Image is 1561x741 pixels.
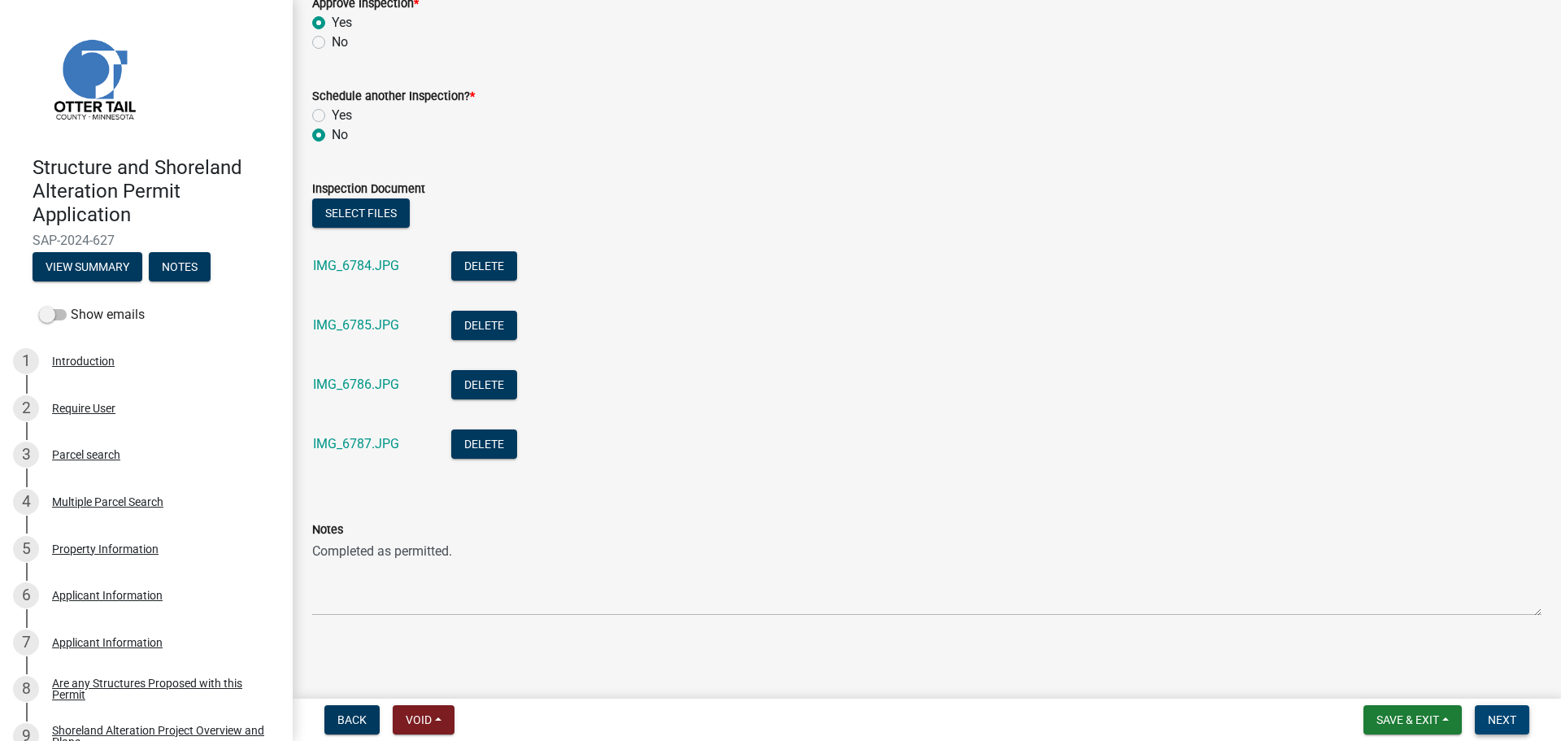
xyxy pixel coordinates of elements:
[13,676,39,702] div: 8
[13,536,39,562] div: 5
[312,91,475,102] label: Schedule another Inspection?
[52,590,163,601] div: Applicant Information
[149,262,211,275] wm-modal-confirm: Notes
[451,370,517,399] button: Delete
[52,496,163,508] div: Multiple Parcel Search
[337,713,367,726] span: Back
[33,262,142,275] wm-modal-confirm: Summary
[52,678,267,700] div: Are any Structures Proposed with this Permit
[324,705,380,734] button: Back
[451,378,517,394] wm-modal-confirm: Delete Document
[33,233,260,248] span: SAP-2024-627
[332,106,352,125] label: Yes
[52,449,120,460] div: Parcel search
[451,259,517,275] wm-modal-confirm: Delete Document
[451,251,517,281] button: Delete
[451,311,517,340] button: Delete
[13,395,39,421] div: 2
[52,543,159,555] div: Property Information
[313,377,399,392] a: IMG_6786.JPG
[451,319,517,334] wm-modal-confirm: Delete Document
[393,705,454,734] button: Void
[451,429,517,459] button: Delete
[33,17,154,139] img: Otter Tail County, Minnesota
[312,184,425,195] label: Inspection Document
[312,198,410,228] button: Select files
[13,442,39,468] div: 3
[313,436,399,451] a: IMG_6787.JPG
[1363,705,1462,734] button: Save & Exit
[52,355,115,367] div: Introduction
[33,252,142,281] button: View Summary
[13,630,39,656] div: 7
[1376,713,1439,726] span: Save & Exit
[451,438,517,453] wm-modal-confirm: Delete Document
[332,33,348,52] label: No
[52,403,115,414] div: Require User
[13,582,39,608] div: 6
[149,252,211,281] button: Notes
[13,489,39,515] div: 4
[52,637,163,648] div: Applicant Information
[312,525,343,536] label: Notes
[39,305,145,325] label: Show emails
[1475,705,1529,734] button: Next
[332,13,352,33] label: Yes
[313,258,399,273] a: IMG_6784.JPG
[33,156,280,226] h4: Structure and Shoreland Alteration Permit Application
[313,317,399,333] a: IMG_6785.JPG
[13,348,39,374] div: 1
[332,125,348,145] label: No
[1488,713,1516,726] span: Next
[406,713,432,726] span: Void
